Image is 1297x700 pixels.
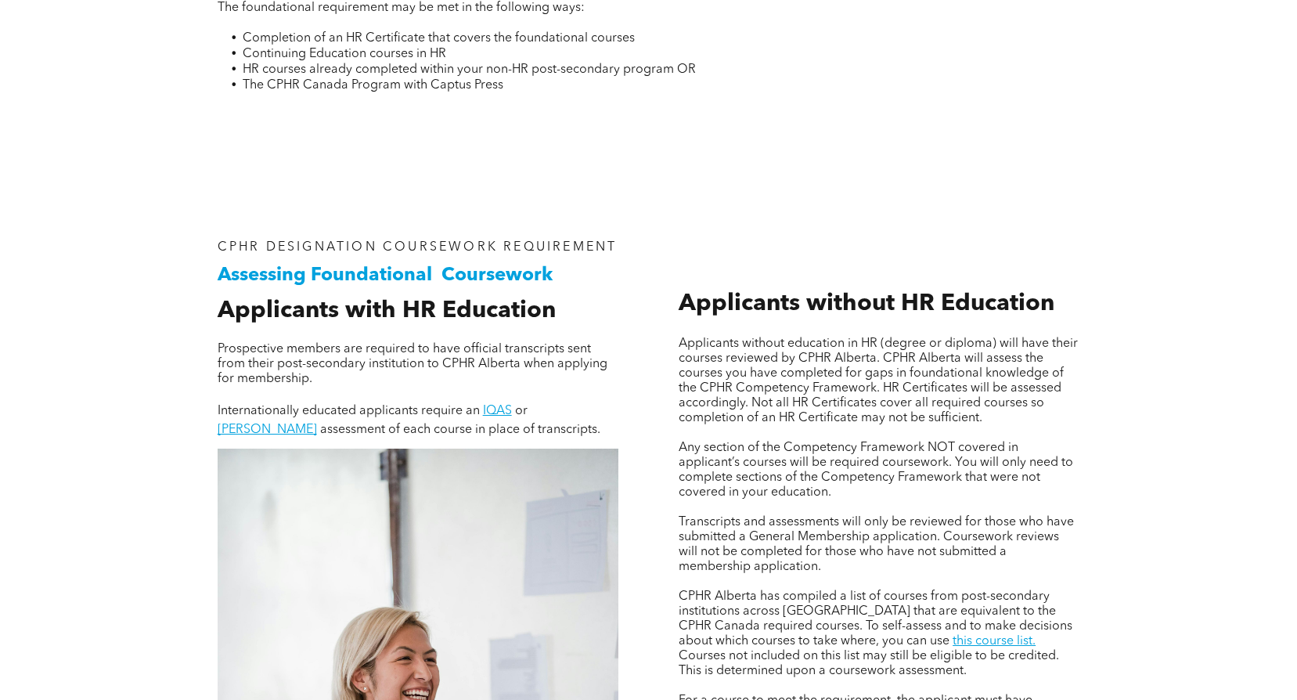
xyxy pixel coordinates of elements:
span: Applicants without HR Education [679,292,1054,316]
span: CPHR DESIGNATION COURSEWORK REQUIREMENT [218,241,618,254]
span: Assessing Foundational Coursework [218,266,553,285]
span: Any section of the Competency Framework NOT covered in applicant’s courses will be required cours... [679,442,1073,499]
span: or [515,405,528,417]
span: Courses not included on this list may still be eligible to be credited. This is determined upon a... [679,650,1059,677]
a: this course list. [953,635,1036,648]
a: [PERSON_NAME] [218,424,317,436]
span: CPHR Alberta has compiled a list of courses from post-secondary institutions across [GEOGRAPHIC_D... [679,590,1072,648]
span: The CPHR Canada Program with Captus Press [243,79,503,92]
span: Applicants without education in HR (degree or diploma) will have their courses reviewed by CPHR A... [679,337,1078,424]
span: Internationally educated applicants require an [218,405,480,417]
span: Prospective members are required to have official transcripts sent from their post-secondary inst... [218,343,607,385]
span: Completion of an HR Certificate that covers the foundational courses [243,32,635,45]
span: Applicants with HR Education [218,299,556,323]
span: Transcripts and assessments will only be reviewed for those who have submitted a General Membersh... [679,516,1074,573]
a: IQAS [483,405,512,417]
span: HR courses already completed within your non-HR post-secondary program OR [243,63,696,76]
span: The foundational requirement may be met in the following ways: [218,2,585,14]
span: Continuing Education courses in HR [243,48,446,60]
span: assessment of each course in place of transcripts. [320,424,600,436]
